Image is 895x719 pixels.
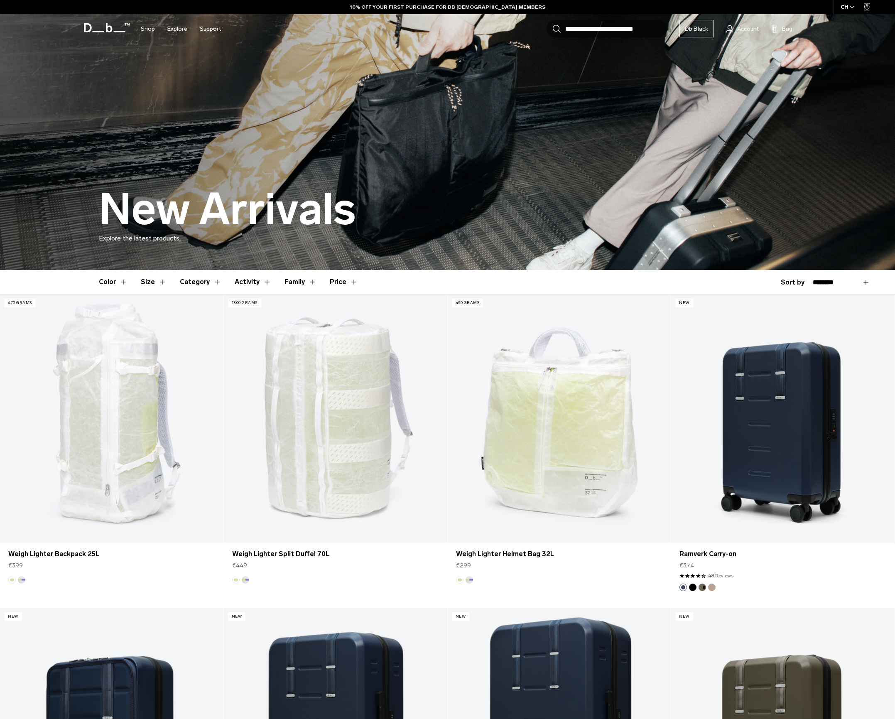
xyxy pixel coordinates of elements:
span: Bag [782,25,792,33]
p: New [675,612,693,621]
span: €399 [8,561,23,570]
button: Toggle Filter [235,270,271,294]
a: Ramverk Carry-on [679,549,886,559]
button: Diffusion [232,576,240,584]
a: 48 reviews [708,572,733,579]
a: Weigh Lighter Helmet Bag 32L [456,549,663,559]
button: Aurora [466,576,473,584]
a: 10% OFF YOUR FIRST PURCHASE FOR DB [DEMOGRAPHIC_DATA] MEMBERS [350,3,545,11]
p: Explore the latest products. [99,233,797,243]
p: New [452,612,470,621]
a: Weigh Lighter Helmet Bag 32L [448,294,671,543]
a: Ramverk Carry-on [671,294,895,543]
span: Account [737,25,759,33]
a: Explore [167,14,187,44]
a: Shop [141,14,155,44]
h1: New Arrivals [99,185,356,233]
span: €374 [679,561,694,570]
span: €449 [232,561,247,570]
a: Account [726,24,759,34]
button: Aurora [18,576,25,584]
button: Fogbow Beige [708,584,716,591]
button: Black Out [689,584,696,591]
button: Toggle Price [330,270,358,294]
button: Toggle Filter [141,270,167,294]
a: Weigh Lighter Split Duffel 70L [224,294,447,543]
p: 450 grams [452,299,483,307]
button: Diffusion [456,576,463,584]
p: New [675,299,693,307]
button: Blue Hour [679,584,687,591]
button: Toggle Filter [284,270,316,294]
button: Bag [771,24,792,34]
a: Support [200,14,221,44]
button: Forest Green [699,584,706,591]
p: 1300 grams [228,299,261,307]
a: Db Black [679,20,714,37]
button: Toggle Filter [99,270,128,294]
span: €299 [456,561,471,570]
p: New [228,612,246,621]
a: Weigh Lighter Split Duffel 70L [232,549,439,559]
a: Weigh Lighter Backpack 25L [8,549,215,559]
button: Aurora [242,576,249,584]
p: New [4,612,22,621]
button: Diffusion [8,576,16,584]
nav: Main Navigation [135,14,227,44]
button: Toggle Filter [180,270,221,294]
p: 470 grams [4,299,36,307]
